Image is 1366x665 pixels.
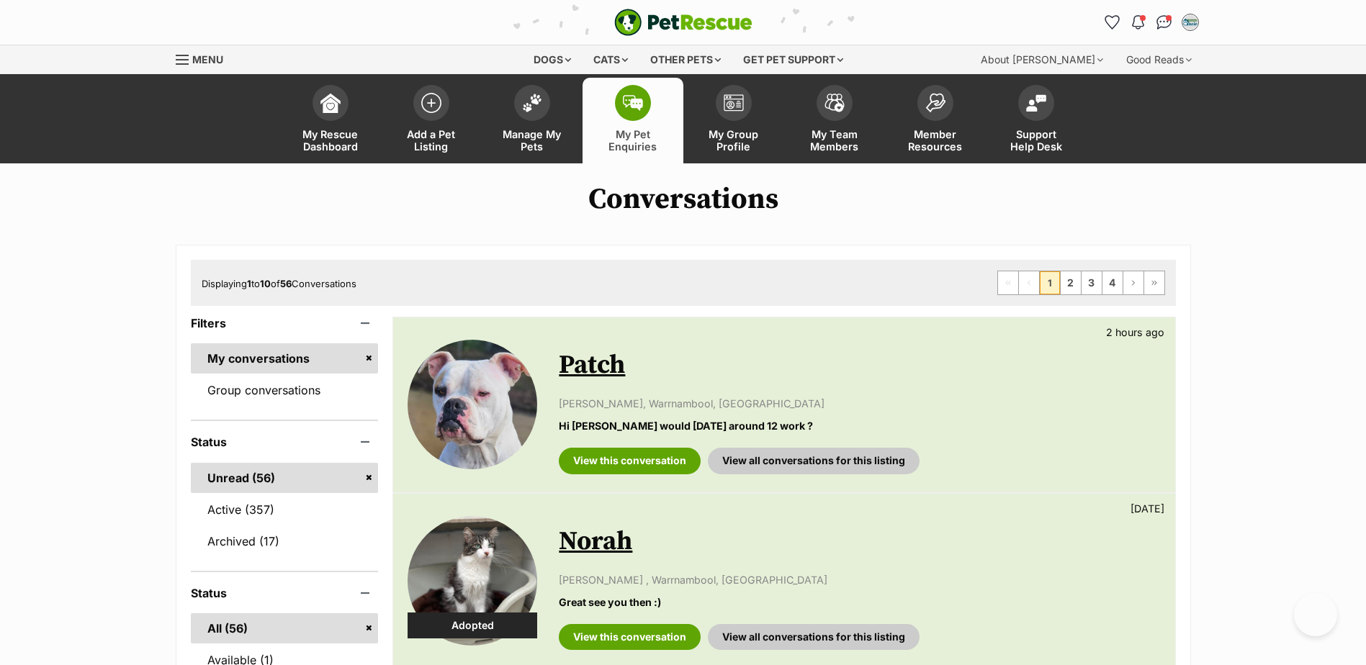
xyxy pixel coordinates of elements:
div: Cats [583,45,638,74]
a: Conversations [1153,11,1176,34]
nav: Pagination [997,271,1165,295]
span: Page 1 [1040,271,1060,294]
span: Menu [192,53,223,65]
a: View this conversation [559,624,701,650]
span: Member Resources [903,128,968,153]
a: My Rescue Dashboard [280,78,381,163]
div: Good Reads [1116,45,1202,74]
p: Hi [PERSON_NAME] would [DATE] around 12 work ? [559,418,1160,433]
button: My account [1179,11,1202,34]
a: My Pet Enquiries [583,78,683,163]
strong: 10 [260,278,271,289]
strong: 56 [280,278,292,289]
div: Dogs [524,45,581,74]
header: Status [191,435,379,448]
a: View all conversations for this listing [708,448,920,474]
img: Matisse profile pic [1183,15,1198,30]
span: My Team Members [802,128,867,153]
p: [PERSON_NAME], Warrnambool, [GEOGRAPHIC_DATA] [559,396,1160,411]
span: My Pet Enquiries [601,128,665,153]
img: Norah [408,516,537,646]
img: help-desk-icon-fdf02630f3aa405de69fd3d07c3f3aa587a6932b1a1747fa1d2bba05be0121f9.svg [1026,94,1046,112]
ul: Account quick links [1101,11,1202,34]
img: logo-e224e6f780fb5917bec1dbf3a21bbac754714ae5b6737aabdf751b685950b380.svg [614,9,752,36]
img: team-members-icon-5396bd8760b3fe7c0b43da4ab00e1e3bb1a5d9ba89233759b79545d2d3fc5d0d.svg [824,94,845,112]
p: Great see you then :) [559,594,1160,610]
div: Get pet support [733,45,853,74]
a: View this conversation [559,448,701,474]
a: Patch [559,349,625,381]
a: Menu [176,45,233,71]
a: Member Resources [885,78,986,163]
header: Filters [191,317,379,330]
a: Page 2 [1061,271,1081,294]
span: My Rescue Dashboard [298,128,363,153]
a: Group conversations [191,375,379,405]
img: chat-41dd97257d64d25036548639549fe6c8038ab92f7586957e7f3b1b290dea8141.svg [1156,15,1172,30]
div: Other pets [640,45,731,74]
p: [DATE] [1131,501,1164,516]
img: manage-my-pets-icon-02211641906a0b7f246fdf0571729dbe1e7629f14944591b6c1af311fb30b64b.svg [522,94,542,112]
a: Add a Pet Listing [381,78,482,163]
a: Unread (56) [191,463,379,493]
a: Favourites [1101,11,1124,34]
span: Add a Pet Listing [399,128,464,153]
a: My Team Members [784,78,885,163]
a: Archived (17) [191,526,379,556]
a: My conversations [191,343,379,374]
img: Patch [408,340,537,469]
img: notifications-46538b983faf8c2785f20acdc204bb7945ddae34d4c08c2a6579f10ce5e182be.svg [1132,15,1143,30]
button: Notifications [1127,11,1150,34]
a: Support Help Desk [986,78,1087,163]
a: View all conversations for this listing [708,624,920,650]
p: [PERSON_NAME] , Warrnambool, [GEOGRAPHIC_DATA] [559,572,1160,587]
span: Manage My Pets [500,128,565,153]
strong: 1 [247,278,251,289]
a: Manage My Pets [482,78,583,163]
span: Support Help Desk [1004,128,1069,153]
a: Page 3 [1082,271,1102,294]
img: add-pet-listing-icon-0afa8454b4691262ce3f59096e99ab1cd57d4a30225e0717b998d2c9b9846f56.svg [421,93,441,113]
a: PetRescue [614,9,752,36]
span: Displaying to of Conversations [202,278,356,289]
div: Adopted [408,612,537,638]
div: About [PERSON_NAME] [971,45,1113,74]
a: My Group Profile [683,78,784,163]
img: member-resources-icon-8e73f808a243e03378d46382f2149f9095a855e16c252ad45f914b54edf8863c.svg [925,93,945,112]
iframe: Help Scout Beacon - Open [1294,593,1337,636]
p: 2 hours ago [1106,325,1164,340]
span: Previous page [1019,271,1039,294]
img: pet-enquiries-icon-7e3ad2cf08bfb03b45e93fb7055b45f3efa6380592205ae92323e6603595dc1f.svg [623,95,643,111]
a: Page 4 [1102,271,1123,294]
span: My Group Profile [701,128,766,153]
a: Last page [1144,271,1164,294]
img: dashboard-icon-eb2f2d2d3e046f16d808141f083e7271f6b2e854fb5c12c21221c1fb7104beca.svg [320,93,341,113]
a: Active (357) [191,494,379,525]
a: Next page [1123,271,1143,294]
header: Status [191,587,379,600]
a: All (56) [191,613,379,643]
span: First page [998,271,1018,294]
a: Norah [559,525,632,558]
img: group-profile-icon-3fa3cf56718a62981997c0bc7e787c4b2cf8bcc04b72c1350f741eb67cf2f40e.svg [724,94,744,112]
